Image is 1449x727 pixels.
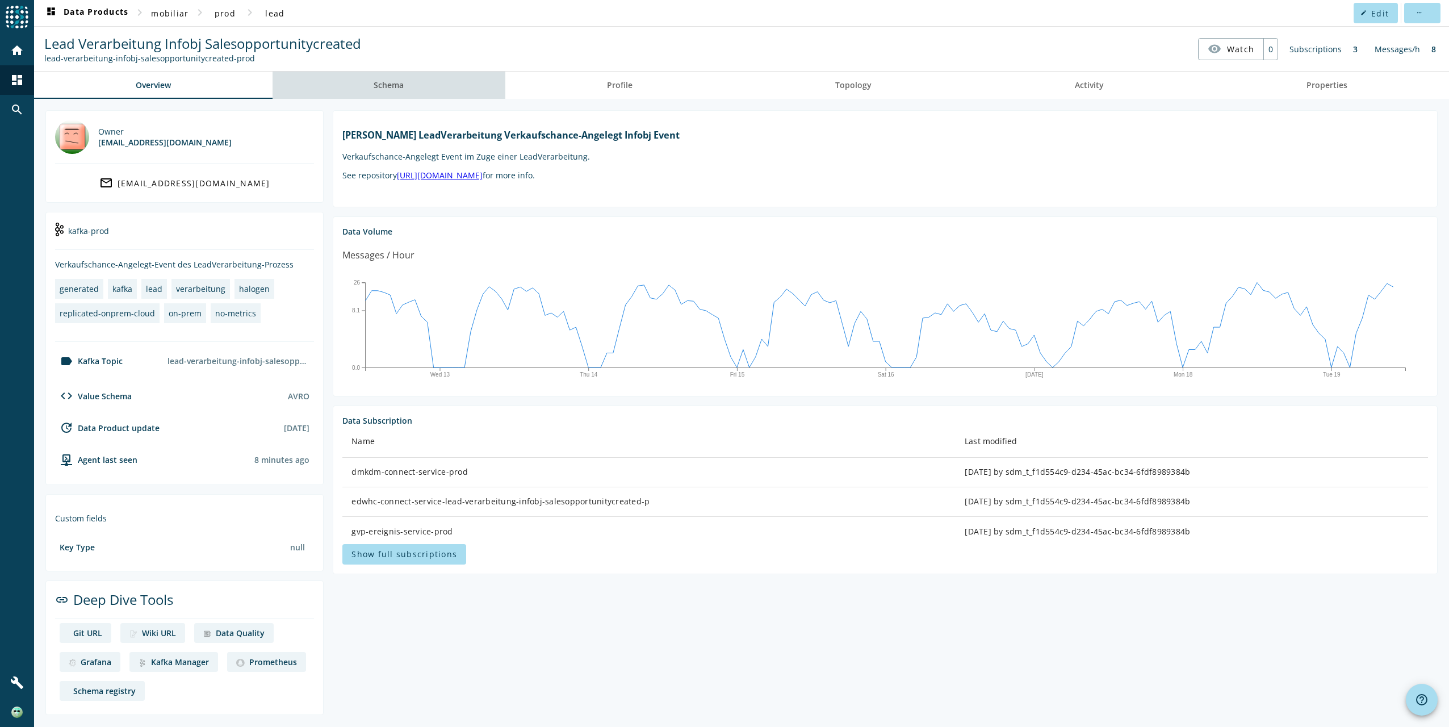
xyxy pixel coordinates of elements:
img: deep dive image [236,659,244,667]
div: Git URL [73,628,102,638]
span: Data Products [44,6,128,20]
a: deep dive imageKafka Manager [129,652,218,672]
div: 8 [1426,38,1442,60]
div: replicated-onprem-cloud [60,308,155,319]
mat-icon: chevron_right [133,6,146,19]
span: prod [215,8,236,19]
a: deep dive imageData Quality [194,623,274,643]
div: Messages/h [1369,38,1426,60]
td: [DATE] by sdm_t_f1d554c9-d234-45ac-bc34-6fdf8989384b [956,458,1428,487]
div: lead-verarbeitung-infobj-salesopportunitycreated-prod [163,351,314,371]
a: [URL][DOMAIN_NAME] [397,170,483,181]
div: [EMAIL_ADDRESS][DOMAIN_NAME] [118,178,270,189]
div: Messages / Hour [342,248,414,262]
button: prod [207,3,243,23]
mat-icon: link [55,593,69,607]
mat-icon: visibility [1208,42,1221,56]
button: Watch [1199,39,1263,59]
text: [DATE] [1025,371,1044,378]
img: deep dive image [129,630,137,638]
span: Watch [1227,39,1254,59]
a: deep dive imageSchema registry [60,681,145,701]
div: Owner [98,126,232,137]
span: Edit [1371,8,1389,19]
div: Subscriptions [1284,38,1347,60]
span: lead [265,8,284,19]
div: Value Schema [55,389,132,403]
th: Last modified [956,426,1428,458]
text: 0.0 [352,364,360,370]
div: kafka [112,283,132,294]
mat-icon: label [60,354,73,368]
text: 26 [354,279,361,286]
mat-icon: help_outline [1415,693,1429,707]
div: null [286,537,309,557]
mat-icon: chevron_right [193,6,207,19]
div: no-metrics [215,308,256,319]
img: deep dive image [203,630,211,638]
div: Key Type [60,542,95,553]
a: [EMAIL_ADDRESS][DOMAIN_NAME] [55,173,314,193]
button: Show full subscriptions [342,544,466,565]
div: Kafka Topic: lead-verarbeitung-infobj-salesopportunitycreated-prod [44,53,361,64]
mat-icon: build [10,676,24,690]
button: Data Products [40,3,133,23]
p: Verkaufschance-Angelegt Event im Zuge einer LeadVerarbeitung. [342,151,1428,162]
button: lead [257,3,293,23]
div: generated [60,283,99,294]
div: [DATE] [284,423,309,433]
div: [EMAIL_ADDRESS][DOMAIN_NAME] [98,137,232,148]
div: Kafka Manager [151,657,209,667]
mat-icon: update [60,421,73,434]
div: Deep Dive Tools [55,590,314,619]
h1: [PERSON_NAME] LeadVerarbeitung Verkaufschance-Angelegt Infobj Event [342,129,1428,141]
div: Data Product update [55,421,160,434]
img: spoud-logo.svg [6,6,28,28]
p: See repository for more info. [342,170,1428,181]
span: mobiliar [151,8,189,19]
span: Activity [1075,81,1104,89]
a: deep dive imageWiki URL [120,623,185,643]
div: agent-env-prod [55,453,137,466]
td: [DATE] by sdm_t_f1d554c9-d234-45ac-bc34-6fdf8989384b [956,487,1428,517]
button: Edit [1354,3,1398,23]
div: Agents typically reports every 15min to 1h [254,454,309,465]
div: Prometheus [249,657,297,667]
div: AVRO [288,391,309,402]
div: Data Quality [216,628,265,638]
div: edwhc-connect-service-lead-verarbeitung-infobj-salesopportunitycreated-p [351,496,947,507]
span: Properties [1306,81,1347,89]
td: [DATE] by sdm_t_f1d554c9-d234-45ac-bc34-6fdf8989384b [956,517,1428,546]
div: Wiki URL [142,628,176,638]
div: Custom fields [55,513,314,524]
img: deep dive image [139,659,146,667]
span: Overview [136,81,171,89]
text: Mon 18 [1174,371,1193,378]
div: Schema registry [73,686,136,696]
div: halogen [239,283,270,294]
th: Name [342,426,956,458]
text: Sat 16 [878,371,894,378]
span: Topology [835,81,872,89]
mat-icon: dashboard [10,73,24,87]
span: Profile [607,81,633,89]
text: Thu 14 [580,371,598,378]
mat-icon: home [10,44,24,57]
a: deep dive imagePrometheus [227,652,305,672]
span: Schema [374,81,404,89]
text: 8.1 [352,307,360,314]
mat-icon: dashboard [44,6,58,20]
span: Show full subscriptions [351,549,457,559]
mat-icon: mail_outline [99,176,113,190]
div: 0 [1263,39,1278,60]
div: on-prem [169,308,202,319]
div: Data Volume [342,226,1428,237]
text: Wed 13 [430,371,450,378]
div: gvp-ereignis-service-prod [351,526,947,537]
div: kafka-prod [55,222,314,250]
div: verarbeitung [176,283,225,294]
div: dmkdm-connect-service-prod [351,466,947,478]
span: Lead Verarbeitung Infobj Salesopportunitycreated [44,34,361,53]
a: deep dive imageGrafana [60,652,120,672]
button: mobiliar [146,3,193,23]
